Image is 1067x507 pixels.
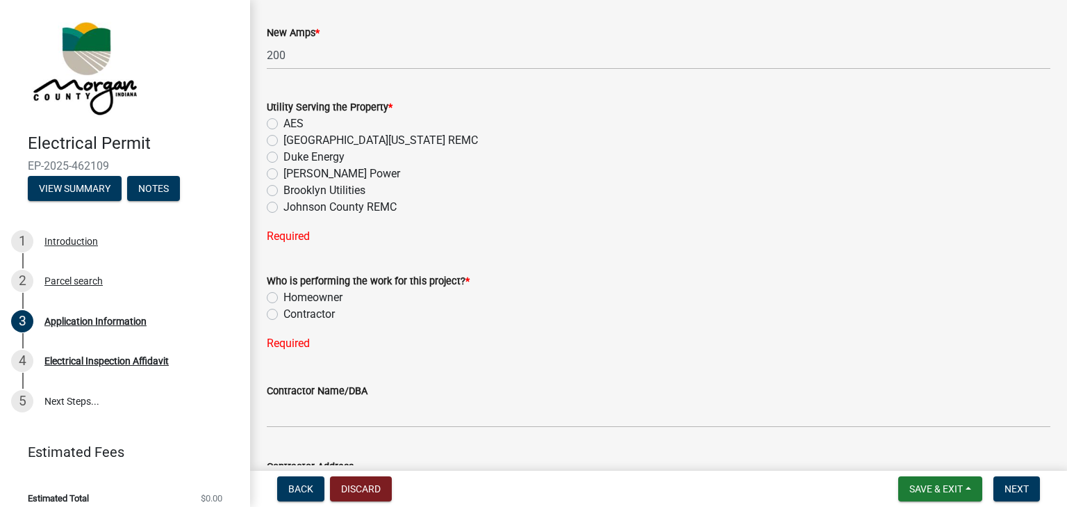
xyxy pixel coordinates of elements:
[11,438,228,466] a: Estimated Fees
[11,270,33,292] div: 2
[28,494,89,503] span: Estimated Total
[267,335,1050,352] div: Required
[44,236,98,246] div: Introduction
[277,476,324,501] button: Back
[201,494,222,503] span: $0.00
[11,310,33,332] div: 3
[283,182,365,199] label: Brooklyn Utilities
[330,476,392,501] button: Discard
[283,149,345,166] label: Duke Energy
[283,132,478,149] label: [GEOGRAPHIC_DATA][US_STATE] REMC
[267,387,367,396] label: Contractor Name/DBA
[127,176,180,201] button: Notes
[993,476,1040,501] button: Next
[127,184,180,195] wm-modal-confirm: Notes
[11,350,33,372] div: 4
[44,356,169,366] div: Electrical Inspection Affidavit
[267,462,354,472] label: Contractor Address
[267,277,470,287] label: Who is performing the work for this project?
[1004,483,1029,494] span: Next
[28,184,122,195] wm-modal-confirm: Summary
[44,276,103,286] div: Parcel search
[11,390,33,412] div: 5
[28,134,239,154] h4: Electrical Permit
[267,29,320,38] label: New Amps
[283,115,304,132] label: AES
[283,289,342,306] label: Homeowner
[28,176,122,201] button: View Summary
[28,15,140,119] img: Morgan County, Indiana
[11,230,33,252] div: 1
[267,228,1050,245] div: Required
[898,476,982,501] button: Save & Exit
[28,159,222,172] span: EP-2025-462109
[267,103,392,113] label: Utility Serving the Property
[909,483,963,494] span: Save & Exit
[288,483,313,494] span: Back
[283,166,400,182] label: [PERSON_NAME] Power
[283,199,397,216] label: Johnson County REMC
[283,306,335,323] label: Contractor
[44,316,147,326] div: Application Information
